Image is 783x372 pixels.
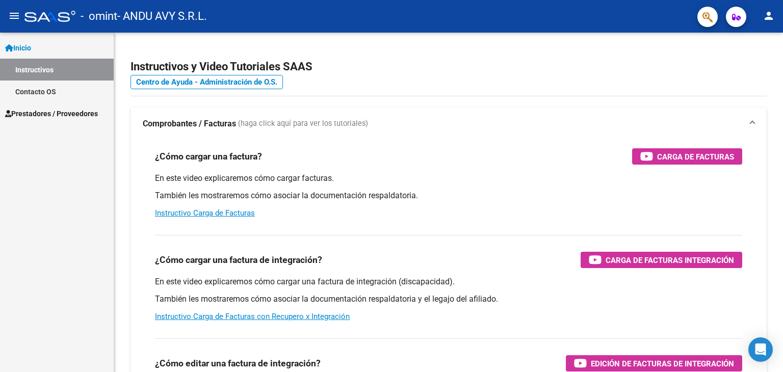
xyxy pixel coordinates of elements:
[632,148,742,165] button: Carga de Facturas
[591,357,734,370] span: Edición de Facturas de integración
[155,190,742,201] p: También les mostraremos cómo asociar la documentación respaldatoria.
[5,42,31,54] span: Inicio
[143,118,236,129] strong: Comprobantes / Facturas
[238,118,368,129] span: (haga click aquí para ver los tutoriales)
[763,10,775,22] mat-icon: person
[130,57,767,76] h2: Instructivos y Video Tutoriales SAAS
[81,5,117,28] span: - omint
[566,355,742,371] button: Edición de Facturas de integración
[748,337,773,362] div: Open Intercom Messenger
[130,108,767,140] mat-expansion-panel-header: Comprobantes / Facturas (haga click aquí para ver los tutoriales)
[8,10,20,22] mat-icon: menu
[155,276,742,287] p: En este video explicaremos cómo cargar una factura de integración (discapacidad).
[155,294,742,305] p: También les mostraremos cómo asociar la documentación respaldatoria y el legajo del afiliado.
[657,150,734,163] span: Carga de Facturas
[130,75,283,89] a: Centro de Ayuda - Administración de O.S.
[606,254,734,267] span: Carga de Facturas Integración
[155,149,262,164] h3: ¿Cómo cargar una factura?
[155,173,742,184] p: En este video explicaremos cómo cargar facturas.
[581,252,742,268] button: Carga de Facturas Integración
[155,312,350,321] a: Instructivo Carga de Facturas con Recupero x Integración
[5,108,98,119] span: Prestadores / Proveedores
[155,208,255,218] a: Instructivo Carga de Facturas
[155,356,321,370] h3: ¿Cómo editar una factura de integración?
[117,5,207,28] span: - ANDU AVY S.R.L.
[155,253,322,267] h3: ¿Cómo cargar una factura de integración?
